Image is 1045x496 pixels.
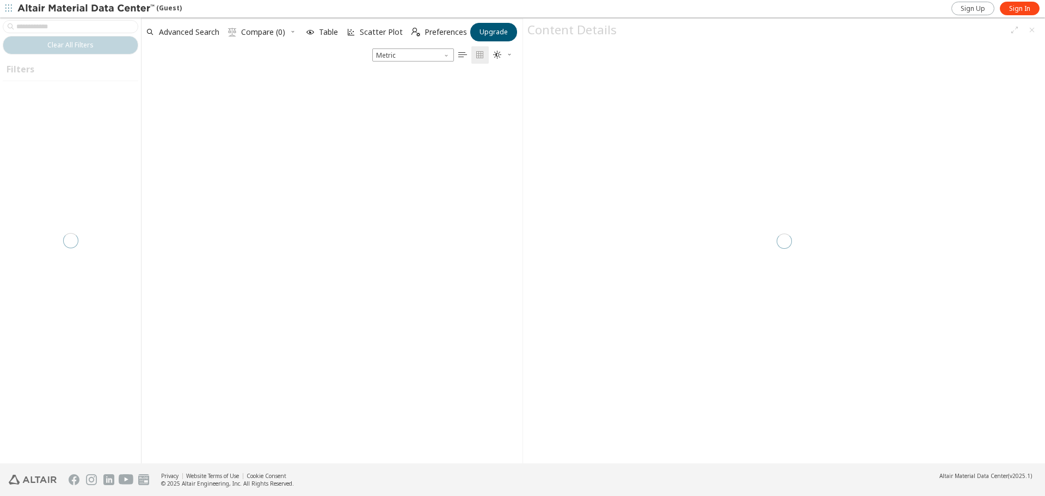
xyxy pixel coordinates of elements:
span: Compare (0) [241,28,285,36]
i:  [411,28,420,36]
span: Altair Material Data Center [939,472,1008,480]
button: Theme [489,46,517,64]
img: Altair Engineering [9,475,57,485]
i:  [476,51,484,59]
img: Altair Material Data Center [17,3,156,14]
i:  [458,51,467,59]
i:  [228,28,237,36]
span: Scatter Plot [360,28,403,36]
div: Unit System [372,48,454,62]
button: Table View [454,46,471,64]
a: Cookie Consent [247,472,286,480]
button: Tile View [471,46,489,64]
span: Metric [372,48,454,62]
span: Preferences [425,28,467,36]
i:  [493,51,502,59]
span: Sign In [1009,4,1030,13]
button: Upgrade [470,23,517,41]
div: © 2025 Altair Engineering, Inc. All Rights Reserved. [161,480,294,487]
a: Sign In [1000,2,1040,15]
a: Website Terms of Use [186,472,239,480]
a: Privacy [161,472,179,480]
span: Sign Up [961,4,985,13]
span: Upgrade [480,28,508,36]
a: Sign Up [951,2,994,15]
div: (v2025.1) [939,472,1032,480]
div: (Guest) [17,3,182,14]
span: Advanced Search [159,28,219,36]
span: Table [319,28,338,36]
